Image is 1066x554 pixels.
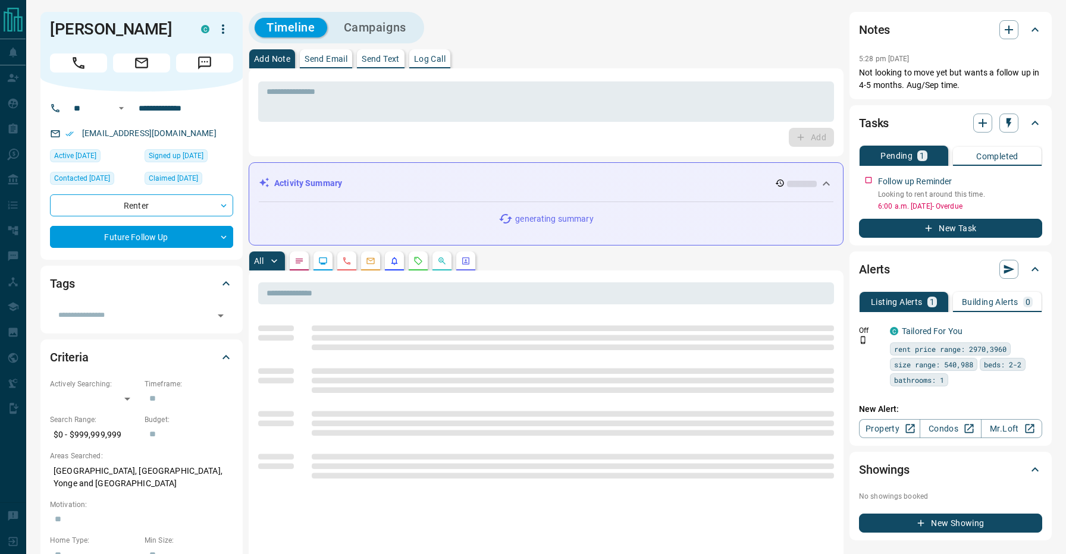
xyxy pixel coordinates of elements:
[920,419,981,438] a: Condos
[50,226,233,248] div: Future Follow Up
[859,67,1042,92] p: Not looking to move yet but wants a follow up in 4-5 months. Aug/Sep time.
[461,256,471,266] svg: Agent Actions
[82,128,217,138] a: [EMAIL_ADDRESS][DOMAIN_NAME]
[305,55,347,63] p: Send Email
[859,419,920,438] a: Property
[145,535,233,546] p: Min Size:
[414,55,446,63] p: Log Call
[294,256,304,266] svg: Notes
[113,53,170,73] span: Email
[962,298,1018,306] p: Building Alerts
[894,358,973,370] span: size range: 540,988
[50,535,139,546] p: Home Type:
[859,491,1042,502] p: No showings booked
[50,379,139,389] p: Actively Searching:
[976,152,1018,160] p: Completed
[201,25,209,33] div: condos.ca
[859,255,1042,284] div: Alerts
[859,455,1042,484] div: Showings
[145,172,233,188] div: Thu Apr 17 2025
[894,343,1007,355] span: rent price range: 2970,3960
[859,260,890,279] h2: Alerts
[149,172,198,184] span: Claimed [DATE]
[149,150,203,162] span: Signed up [DATE]
[859,219,1042,238] button: New Task
[342,256,352,266] svg: Calls
[890,327,898,335] div: condos.ca
[254,257,264,265] p: All
[50,149,139,166] div: Sat Aug 02 2025
[859,514,1042,533] button: New Showing
[212,307,229,324] button: Open
[859,403,1042,415] p: New Alert:
[930,298,935,306] p: 1
[54,150,96,162] span: Active [DATE]
[114,101,128,115] button: Open
[176,53,233,73] span: Message
[859,325,883,336] p: Off
[50,348,89,367] h2: Criteria
[145,149,233,166] div: Sun Mar 21 2021
[50,269,233,298] div: Tags
[878,175,952,188] p: Follow up Reminder
[54,172,110,184] span: Contacted [DATE]
[920,152,924,160] p: 1
[50,461,233,493] p: [GEOGRAPHIC_DATA], [GEOGRAPHIC_DATA], Yonge and [GEOGRAPHIC_DATA]
[50,20,183,39] h1: [PERSON_NAME]
[274,177,342,190] p: Activity Summary
[50,53,107,73] span: Call
[871,298,923,306] p: Listing Alerts
[255,18,327,37] button: Timeline
[859,20,890,39] h2: Notes
[880,152,913,160] p: Pending
[50,451,233,461] p: Areas Searched:
[390,256,399,266] svg: Listing Alerts
[65,130,74,138] svg: Email Verified
[878,189,1042,200] p: Looking to rent around this time.
[1026,298,1030,306] p: 0
[859,114,889,133] h2: Tasks
[437,256,447,266] svg: Opportunities
[50,425,139,445] p: $0 - $999,999,999
[145,414,233,425] p: Budget:
[254,55,290,63] p: Add Note
[859,109,1042,137] div: Tasks
[332,18,418,37] button: Campaigns
[50,194,233,216] div: Renter
[984,358,1021,370] span: beds: 2-2
[981,419,1042,438] a: Mr.Loft
[878,201,1042,212] p: 6:00 a.m. [DATE] - Overdue
[894,374,944,386] span: bathrooms: 1
[50,274,74,293] h2: Tags
[859,55,910,63] p: 5:28 pm [DATE]
[859,336,867,344] svg: Push Notification Only
[50,499,233,510] p: Motivation:
[413,256,423,266] svg: Requests
[50,172,139,188] div: Wed Mar 24 2021
[859,460,910,479] h2: Showings
[50,343,233,372] div: Criteria
[902,326,962,336] a: Tailored For You
[366,256,375,266] svg: Emails
[145,379,233,389] p: Timeframe:
[362,55,400,63] p: Send Text
[515,213,593,225] p: generating summary
[318,256,328,266] svg: Lead Browsing Activity
[259,172,833,194] div: Activity Summary
[859,15,1042,44] div: Notes
[50,414,139,425] p: Search Range:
